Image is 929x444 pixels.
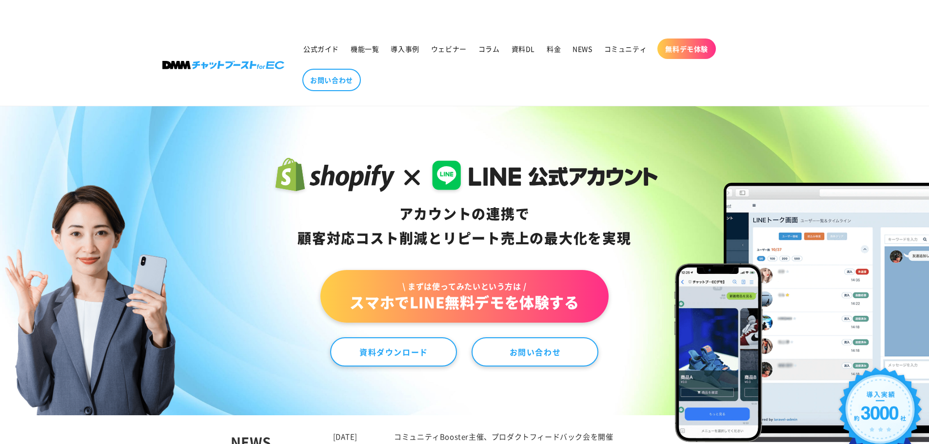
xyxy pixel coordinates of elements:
[541,39,567,59] a: 料金
[547,44,561,53] span: 料金
[425,39,473,59] a: ウェビナー
[345,39,385,59] a: 機能一覧
[431,44,467,53] span: ウェビナー
[320,270,608,323] a: \ まずは使ってみたいという方は /スマホでLINE無料デモを体験する
[567,39,598,59] a: NEWS
[351,44,379,53] span: 機能一覧
[162,61,284,69] img: 株式会社DMM Boost
[598,39,653,59] a: コミュニティ
[478,44,500,53] span: コラム
[665,44,708,53] span: 無料デモ体験
[573,44,592,53] span: NEWS
[297,39,345,59] a: 公式ガイド
[303,44,339,53] span: 公式ガイド
[310,76,353,84] span: お問い合わせ
[302,69,361,91] a: お問い合わせ
[394,431,613,442] a: コミュニティBooster主催、プロダクトフィードバック会を開催
[271,202,658,251] div: アカウントの連携で 顧客対応コスト削減と リピート売上の 最大化を実現
[350,281,579,291] span: \ まずは使ってみたいという方は /
[472,337,598,367] a: お問い合わせ
[506,39,541,59] a: 資料DL
[333,431,358,442] time: [DATE]
[473,39,506,59] a: コラム
[657,39,716,59] a: 無料デモ体験
[512,44,535,53] span: 資料DL
[385,39,425,59] a: 導入事例
[391,44,419,53] span: 導入事例
[330,337,457,367] a: 資料ダウンロード
[604,44,647,53] span: コミュニティ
